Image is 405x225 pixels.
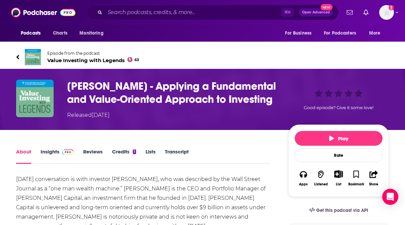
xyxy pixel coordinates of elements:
a: Reviews [83,148,103,164]
button: Play [295,131,383,146]
span: Podcasts [21,29,41,38]
span: ⌘ K [281,8,294,17]
input: Search podcasts, credits, & more... [105,7,281,18]
svg: Add a profile image [389,5,394,10]
a: Value Investing with LegendsEpisode from the podcastValue Investing with Legends63 [16,49,389,65]
span: Monitoring [79,29,103,38]
span: Logged in as AlexMerceron [379,5,394,20]
span: For Business [285,29,311,38]
span: Open Advanced [302,11,330,14]
button: Apps [295,166,312,190]
div: Open Intercom Messenger [382,189,398,205]
div: Released [DATE] [67,111,110,119]
a: Transcript [165,148,189,164]
img: David Abrams - Applying a Fundamental and Value-Oriented Approach to Investing [16,80,54,117]
button: open menu [280,27,320,40]
div: 1 [133,149,136,154]
span: Good episode? Give it some love! [304,105,373,110]
a: About [16,148,31,164]
h1: David Abrams - Applying a Fundamental and Value-Oriented Approach to Investing [67,80,278,106]
button: Listened [312,166,330,190]
span: New [321,4,333,10]
div: Listened [314,182,328,186]
a: Get this podcast via API [304,202,373,219]
a: Lists [146,148,156,164]
a: Charts [49,27,71,40]
img: Podchaser Pro [62,149,74,155]
span: Get this podcast via API [316,208,368,213]
div: List [336,182,341,186]
button: open menu [75,27,112,40]
a: InsightsPodchaser Pro [41,148,74,164]
span: More [369,29,381,38]
div: Bookmark [348,182,364,186]
div: Show More ButtonList [330,166,347,190]
a: Show notifications dropdown [361,7,371,18]
button: Share [365,166,383,190]
a: Show notifications dropdown [344,7,355,18]
div: Search podcasts, credits, & more... [86,5,339,20]
button: Open AdvancedNew [299,8,333,16]
span: 63 [134,58,139,61]
button: open menu [16,27,49,40]
img: Podchaser - Follow, Share and Rate Podcasts [11,6,75,19]
div: Rate [295,148,383,162]
span: Value Investing with Legends [47,57,139,63]
a: Credits1 [112,148,136,164]
div: Share [369,182,378,186]
div: Apps [299,182,308,186]
button: Show More Button [332,170,345,178]
button: open menu [320,27,366,40]
button: open menu [364,27,389,40]
img: Value Investing with Legends [25,49,41,65]
span: Charts [53,29,67,38]
button: Bookmark [347,166,365,190]
span: For Podcasters [324,29,356,38]
button: Show profile menu [379,5,394,20]
img: User Profile [379,5,394,20]
span: Play [329,135,348,142]
span: Episode from the podcast [47,51,139,56]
